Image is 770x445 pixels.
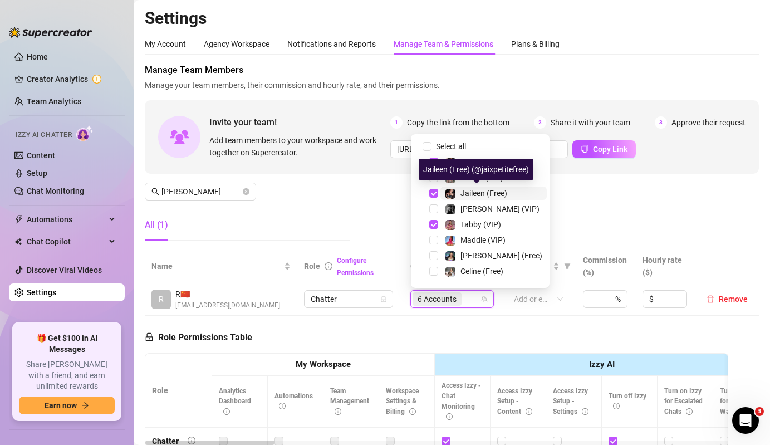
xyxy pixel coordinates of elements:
[27,70,116,88] a: Creator Analytics exclamation-circle
[562,258,573,275] span: filter
[636,250,695,283] th: Hourly rate ($)
[431,140,470,153] span: Select all
[16,130,72,140] span: Izzy AI Chatter
[27,187,84,195] a: Chat Monitoring
[145,332,154,341] span: lock
[27,169,47,178] a: Setup
[219,387,251,416] span: Analytics Dashboard
[325,262,332,270] span: info-circle
[145,8,759,29] h2: Settings
[576,250,636,283] th: Commission (%)
[204,38,269,50] div: Agency Workspace
[188,437,195,444] span: info-circle
[27,151,55,160] a: Content
[27,97,81,106] a: Team Analytics
[534,116,546,129] span: 2
[209,134,386,159] span: Add team members to your workspace and work together on Supercreator.
[335,408,341,415] span: info-circle
[330,387,369,416] span: Team Management
[243,188,249,195] button: close-circle
[45,401,77,410] span: Earn now
[445,220,455,230] img: Tabby (VIP)
[19,359,115,392] span: Share [PERSON_NAME] with a friend, and earn unlimited rewards
[429,251,438,260] span: Select tree node
[460,204,540,213] span: [PERSON_NAME] (VIP)
[460,251,542,260] span: [PERSON_NAME] (Free)
[572,140,636,158] button: Copy Link
[755,407,764,416] span: 3
[609,392,646,410] span: Turn off Izzy
[81,402,89,409] span: arrow-right
[442,382,481,421] span: Access Izzy - Chat Monitoring
[27,288,56,297] a: Settings
[526,408,532,415] span: info-circle
[19,397,115,414] button: Earn nowarrow-right
[460,220,501,229] span: Tabby (VIP)
[9,27,92,38] img: logo-BBDzfeDw.svg
[460,267,503,276] span: Celine (Free)
[429,236,438,244] span: Select tree node
[14,215,23,224] span: thunderbolt
[145,250,297,283] th: Name
[720,387,757,416] span: Turn on Izzy for Time Wasters
[481,296,488,302] span: team
[394,38,493,50] div: Manage Team & Permissions
[145,218,168,232] div: All (1)
[27,233,106,251] span: Chat Copilot
[145,331,252,344] h5: Role Permissions Table
[145,38,186,50] div: My Account
[655,116,667,129] span: 3
[445,189,455,199] img: Jaileen (Free)
[159,293,164,305] span: R
[589,359,615,369] strong: Izzy AI
[707,295,714,303] span: delete
[429,220,438,229] span: Select tree node
[145,63,759,77] span: Manage Team Members
[564,263,571,270] span: filter
[581,145,588,153] span: copy
[296,359,351,369] strong: My Workspace
[380,296,387,302] span: lock
[445,158,455,168] img: Jaileen (VIP)
[209,115,390,129] span: Invite your team!
[446,413,453,420] span: info-circle
[386,387,419,416] span: Workspace Settings & Billing
[429,267,438,276] span: Select tree node
[429,158,438,167] span: Select tree node
[27,211,106,228] span: Automations
[582,408,588,415] span: info-circle
[551,116,630,129] span: Share it with your team
[419,159,533,180] div: Jaileen (Free) (@jaixpetitefree)
[460,158,504,167] span: Jaileen (VIP)
[175,288,280,300] span: R 🇨🇳
[27,266,102,275] a: Discover Viral Videos
[445,267,455,277] img: Celine (Free)
[151,260,282,272] span: Name
[279,403,286,409] span: info-circle
[151,188,159,195] span: search
[14,238,22,246] img: Chat Copilot
[161,185,241,198] input: Search members
[613,403,620,409] span: info-circle
[445,236,455,246] img: Maddie (VIP)
[223,408,230,415] span: info-circle
[719,295,748,304] span: Remove
[337,257,374,277] a: Configure Permissions
[511,38,560,50] div: Plans & Billing
[553,387,588,416] span: Access Izzy Setup - Settings
[671,116,746,129] span: Approve their request
[19,333,115,355] span: 🎁 Get $100 in AI Messages
[175,300,280,311] span: [EMAIL_ADDRESS][DOMAIN_NAME]
[287,38,376,50] div: Notifications and Reports
[732,407,759,434] iframe: Intercom live chat
[27,52,48,61] a: Home
[390,116,403,129] span: 1
[429,204,438,213] span: Select tree node
[497,387,532,416] span: Access Izzy Setup - Content
[702,292,752,306] button: Remove
[145,354,212,428] th: Role
[418,293,457,305] span: 6 Accounts
[274,392,313,410] span: Automations
[664,387,703,416] span: Turn on Izzy for Escalated Chats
